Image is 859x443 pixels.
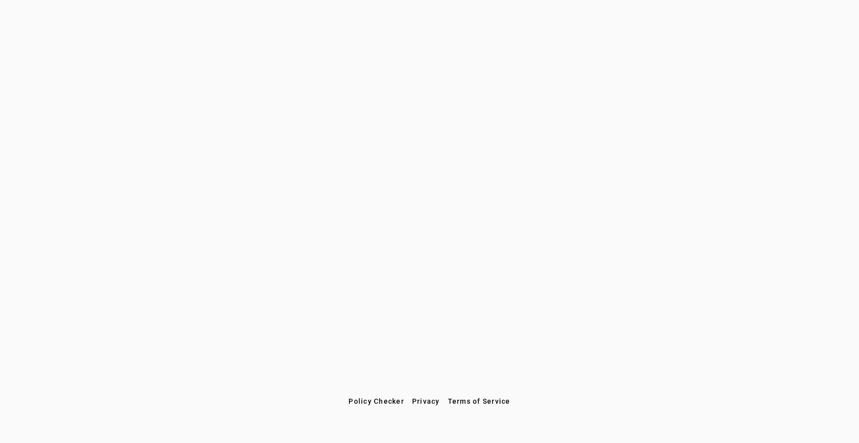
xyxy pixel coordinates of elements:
span: Policy Checker [348,397,404,405]
button: Terms of Service [444,392,515,410]
span: Terms of Service [448,397,511,405]
button: Policy Checker [344,392,408,410]
span: Privacy [412,397,440,405]
button: Privacy [408,392,444,410]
